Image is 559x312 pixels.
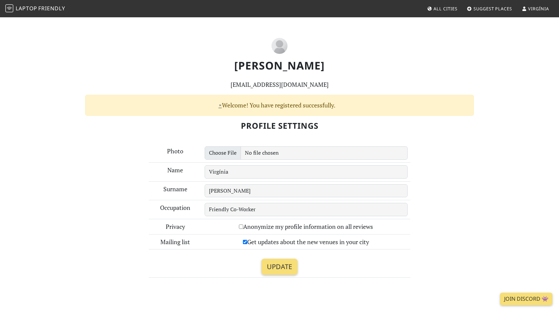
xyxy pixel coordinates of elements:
header: [EMAIL_ADDRESS][DOMAIN_NAME] [60,17,499,305]
td: Occupation [149,200,202,219]
td: Mailing list [149,234,202,249]
img: blank-535327c66bd565773addf3077783bbfce4b00ec00e9fd257753287c682c7fa38.png [272,38,287,54]
span: Friendly [38,5,65,12]
div: Welcome! You have registered successfully. [85,95,474,116]
h1: [PERSON_NAME] [81,59,478,72]
span: Suggest Places [473,6,512,12]
img: LaptopFriendly [5,4,13,12]
span: All Cities [434,6,457,12]
input: Anonymize my profile information on all reviews [239,225,243,229]
span: Laptop [16,5,37,12]
label: Anonymize my profile information on all reviews [239,222,373,232]
a: LaptopFriendly LaptopFriendly [5,3,65,15]
a: All Cities [425,3,460,15]
input: Get updates about the new venues in your city [243,240,247,244]
span: Virgínia [528,6,549,12]
a: close [219,101,222,109]
label: Get updates about the new venues in your city [243,237,369,247]
a: Join Discord 👾 [500,293,552,305]
h2: Profile Settings [77,116,482,136]
a: Virgínia [519,3,552,15]
td: Photo [149,144,202,162]
a: Suggest Places [464,3,515,15]
span: translation missing: en.user.settings.privacy [166,223,185,231]
td: Surname [149,181,202,200]
input: Update [262,259,297,275]
td: Name [149,162,202,181]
